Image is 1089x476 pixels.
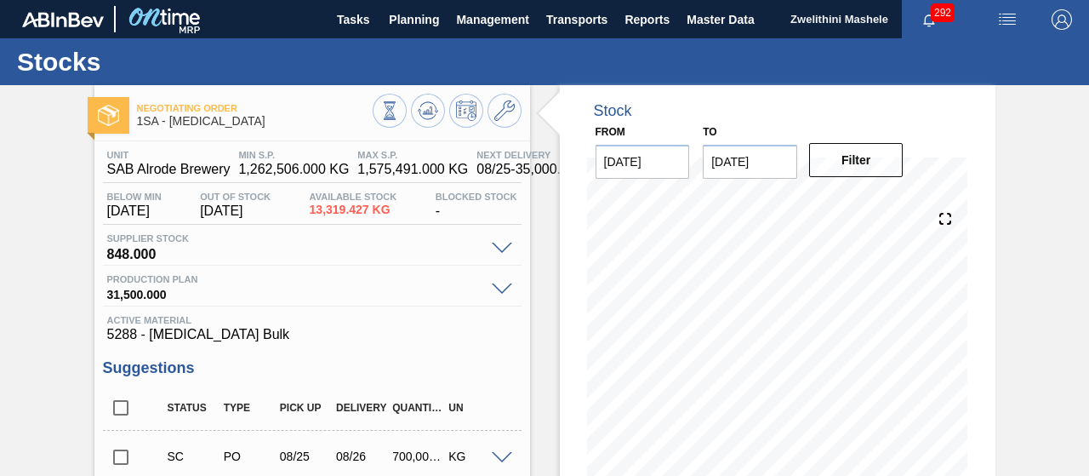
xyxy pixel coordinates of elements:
button: Go to Master Data / General [487,94,522,128]
span: MAX S.P. [357,150,468,160]
span: [DATE] [107,204,162,219]
span: Negotiating Order [137,103,373,113]
label: to [703,126,716,138]
button: Update Chart [411,94,445,128]
span: 13,319.427 KG [310,204,397,216]
span: 1,262,506.000 KG [238,162,349,177]
input: mm/dd/yyyy [596,145,690,179]
div: 08/26/2025 [332,450,391,463]
div: 08/25/2025 [276,450,335,463]
div: Delivery [332,402,391,414]
span: MIN S.P. [238,150,349,160]
span: Unit [107,150,231,160]
h3: Suggestions [103,359,522,377]
button: Schedule Inventory [449,94,483,128]
span: Planning [389,9,439,30]
div: Purchase order [220,450,279,463]
span: [DATE] [200,204,271,219]
h1: Stocks [17,52,319,72]
div: Pick up [276,402,335,414]
span: 08/25 - 35,000.000 KG [476,162,603,177]
span: Out Of Stock [200,192,271,202]
span: Blocked Stock [436,192,517,202]
img: userActions [997,9,1018,30]
span: Next Delivery [476,150,603,160]
div: UN [444,402,504,414]
span: Production plan [107,274,483,284]
span: Supplier Stock [107,233,483,244]
span: 5288 - [MEDICAL_DATA] Bulk [107,327,517,342]
div: - [431,192,522,219]
span: Reports [624,9,670,30]
div: Type [220,402,279,414]
span: Active Material [107,315,517,325]
span: Transports [546,9,607,30]
div: KG [444,450,504,463]
span: 292 [931,3,955,22]
div: Suggestion Created [163,450,223,463]
span: SAB Alrode Brewery [107,162,231,177]
div: 700,000.000 [388,450,448,463]
span: 31,500.000 [107,284,483,301]
div: Stock [594,102,632,120]
button: Stocks Overview [373,94,407,128]
span: 848.000 [107,244,483,261]
span: Management [456,9,529,30]
span: Available Stock [310,192,397,202]
img: Ícone [98,105,119,126]
span: 1,575,491.000 KG [357,162,468,177]
span: Master Data [687,9,754,30]
div: Status [163,402,223,414]
img: Logout [1052,9,1072,30]
label: From [596,126,625,138]
span: Below Min [107,192,162,202]
img: TNhmsLtSVTkK8tSr43FrP2fwEKptu5GPRR3wAAAABJRU5ErkJggg== [22,12,104,27]
input: mm/dd/yyyy [703,145,797,179]
button: Filter [809,143,904,177]
span: Tasks [334,9,372,30]
span: 1SA - Dextrose [137,115,373,128]
div: Quantity [388,402,448,414]
button: Notifications [902,8,956,32]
